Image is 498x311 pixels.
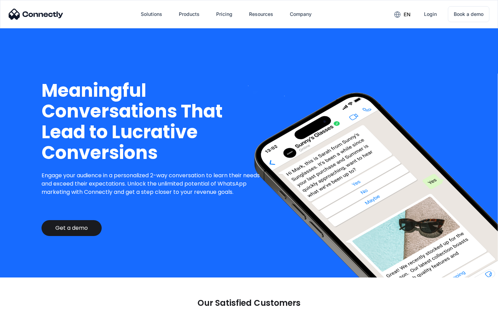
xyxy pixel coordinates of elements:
div: Get a demo [55,225,88,232]
div: Login [424,9,437,19]
aside: Language selected: English [7,299,41,309]
a: Login [418,6,442,22]
p: Our Satisfied Customers [197,298,301,308]
div: Company [284,6,317,22]
div: Resources [249,9,273,19]
div: Products [179,9,200,19]
p: Engage your audience in a personalized 2-way conversation to learn their needs and exceed their e... [41,171,265,196]
a: Get a demo [41,220,102,236]
img: Connectly Logo [9,9,63,20]
div: Solutions [135,6,168,22]
div: Solutions [141,9,162,19]
div: Company [290,9,312,19]
h1: Meaningful Conversations That Lead to Lucrative Conversions [41,80,265,163]
div: Products [173,6,205,22]
a: Book a demo [448,6,489,22]
a: Pricing [211,6,238,22]
div: en [404,10,411,19]
div: Resources [243,6,279,22]
div: Pricing [216,9,232,19]
ul: Language list [14,299,41,309]
div: en [389,9,416,19]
